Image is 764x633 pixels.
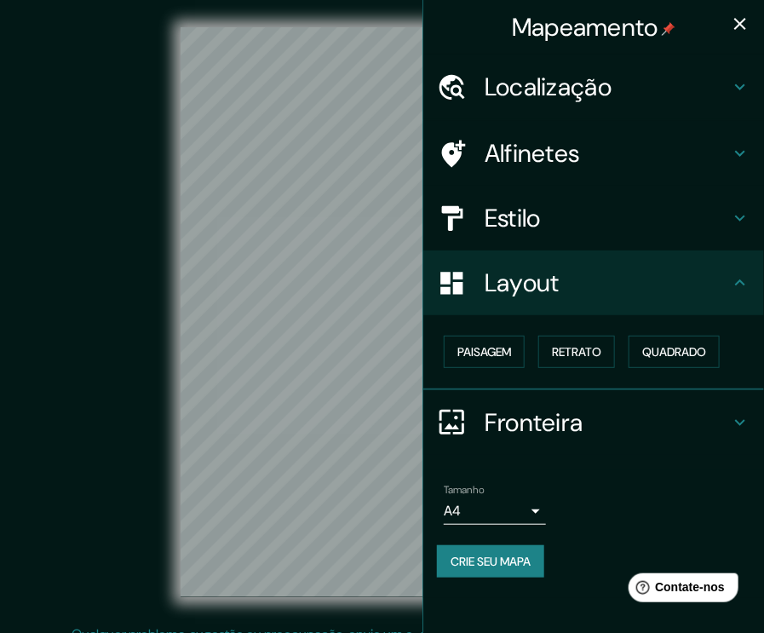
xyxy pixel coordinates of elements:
[423,390,764,455] div: Fronteira
[612,567,745,614] iframe: Iniciador de widget de ajuda
[423,121,764,186] div: Alfinetes
[485,267,560,299] font: Layout
[444,336,525,368] button: Paisagem
[444,498,546,525] div: A4
[485,71,612,103] font: Localização
[423,186,764,250] div: Estilo
[485,406,583,439] font: Fronteira
[444,502,461,520] font: A4
[642,344,706,360] font: Quadrado
[485,137,580,170] font: Alfinetes
[552,344,601,360] font: Retrato
[181,27,583,597] canvas: Mapa
[423,55,764,119] div: Localização
[662,22,675,36] img: pin-icon.png
[538,336,615,368] button: Retrato
[451,554,531,569] font: Crie seu mapa
[485,202,541,234] font: Estilo
[423,250,764,315] div: Layout
[629,336,720,368] button: Quadrado
[437,545,544,578] button: Crie seu mapa
[512,11,658,43] font: Mapeamento
[457,344,511,360] font: Paisagem
[444,483,485,497] font: Tamanho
